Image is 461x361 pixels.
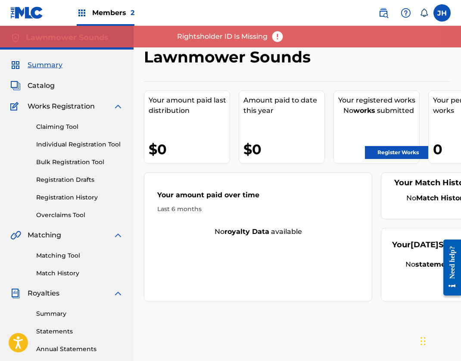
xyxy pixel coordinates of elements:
[113,101,123,112] img: expand
[10,230,21,240] img: Matching
[433,4,451,22] div: User Menu
[28,81,55,91] span: Catalog
[10,81,55,91] a: CatalogCatalog
[36,140,123,149] a: Individual Registration Tool
[353,106,375,115] strong: works
[157,205,359,214] div: Last 6 months
[365,146,431,159] a: Register Works
[378,8,389,18] img: search
[36,269,123,278] a: Match History
[28,60,62,70] span: Summary
[113,288,123,299] img: expand
[36,327,123,336] a: Statements
[10,6,44,19] img: MLC Logo
[243,140,324,159] div: $0
[77,8,87,18] img: Top Rightsholders
[36,158,123,167] a: Bulk Registration Tool
[271,30,284,43] img: error
[243,95,324,116] div: Amount paid to date this year
[338,95,419,106] div: Your registered works
[10,288,21,299] img: Royalties
[144,47,315,67] h2: Lawnmower Sounds
[131,9,134,17] span: 2
[401,8,411,18] img: help
[415,260,457,268] strong: statements
[10,60,62,70] a: SummarySummary
[157,190,359,205] div: Your amount paid over time
[397,4,414,22] div: Help
[36,175,123,184] a: Registration Drafts
[113,230,123,240] img: expand
[418,320,461,361] iframe: Chat Widget
[375,4,392,22] a: Public Search
[224,227,269,236] strong: royalty data
[36,211,123,220] a: Overclaims Tool
[10,60,21,70] img: Summary
[144,227,372,237] div: No available
[10,101,22,112] img: Works Registration
[149,95,230,116] div: Your amount paid last distribution
[10,81,21,91] img: Catalog
[36,345,123,354] a: Annual Statements
[92,8,134,18] span: Members
[36,122,123,131] a: Claiming Tool
[437,233,461,302] iframe: Resource Center
[28,288,59,299] span: Royalties
[420,9,428,17] div: Notifications
[28,101,95,112] span: Works Registration
[411,240,439,249] span: [DATE]
[36,309,123,318] a: Summary
[149,140,230,159] div: $0
[421,328,426,354] div: Drag
[338,106,419,116] div: No submitted
[36,251,123,260] a: Matching Tool
[36,193,123,202] a: Registration History
[177,31,268,42] p: Rightsholder ID Is Missing
[28,230,61,240] span: Matching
